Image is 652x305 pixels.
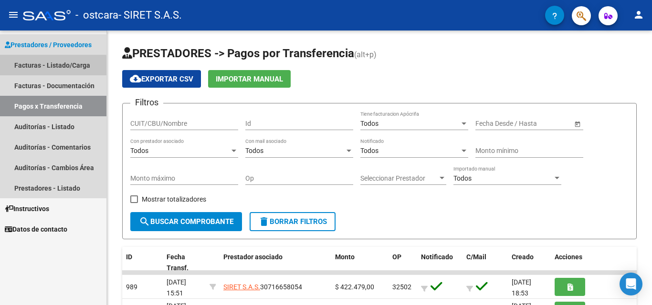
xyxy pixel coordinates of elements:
[258,217,327,226] span: Borrar Filtros
[354,50,377,59] span: (alt+p)
[122,247,163,278] datatable-header-cell: ID
[360,147,379,154] span: Todos
[331,247,389,278] datatable-header-cell: Monto
[551,247,637,278] datatable-header-cell: Acciones
[335,253,355,261] span: Monto
[75,5,118,26] span: - ostcara
[220,247,331,278] datatable-header-cell: Prestador asociado
[633,9,644,20] mat-icon: person
[139,217,233,226] span: Buscar Comprobante
[392,283,411,291] span: 32502
[360,120,379,127] span: Todos
[130,147,148,154] span: Todos
[245,147,263,154] span: Todos
[223,283,302,291] span: 30716658054
[8,9,19,20] mat-icon: menu
[572,119,582,129] button: Open calendar
[463,247,508,278] datatable-header-cell: C/Mail
[620,273,642,295] div: Open Intercom Messenger
[122,70,201,88] button: Exportar CSV
[513,120,560,128] input: End date
[130,96,163,109] h3: Filtros
[508,247,551,278] datatable-header-cell: Creado
[512,253,534,261] span: Creado
[223,253,283,261] span: Prestador asociado
[167,253,189,272] span: Fecha Transf.
[163,247,206,278] datatable-header-cell: Fecha Transf.
[5,40,92,50] span: Prestadores / Proveedores
[130,73,141,84] mat-icon: cloud_download
[139,216,150,227] mat-icon: search
[167,278,186,297] span: [DATE] 15:51
[126,253,132,261] span: ID
[555,253,582,261] span: Acciones
[466,253,486,261] span: C/Mail
[512,278,531,297] span: [DATE] 18:53
[5,203,49,214] span: Instructivos
[360,174,438,183] span: Seleccionar Prestador
[216,75,283,83] span: Importar Manual
[223,283,260,291] span: SIRET S.A.S.
[250,212,336,231] button: Borrar Filtros
[142,193,206,205] span: Mostrar totalizadores
[475,120,505,128] input: Start date
[335,283,374,291] span: $ 422.479,00
[421,253,453,261] span: Notificado
[208,70,291,88] button: Importar Manual
[122,47,354,60] span: PRESTADORES -> Pagos por Transferencia
[389,247,417,278] datatable-header-cell: OP
[5,224,67,234] span: Datos de contacto
[130,212,242,231] button: Buscar Comprobante
[417,247,463,278] datatable-header-cell: Notificado
[392,253,401,261] span: OP
[258,216,270,227] mat-icon: delete
[118,5,182,26] span: - SIRET S.A.S.
[126,283,137,291] span: 989
[130,75,193,83] span: Exportar CSV
[453,174,472,182] span: Todos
